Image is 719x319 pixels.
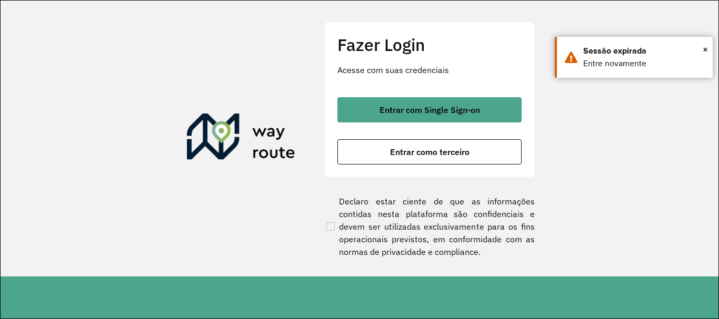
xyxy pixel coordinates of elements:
button: Close [703,42,708,57]
button: button [337,97,522,122]
span: Entrar com Single Sign-on [380,106,480,114]
button: button [337,139,522,164]
label: Declaro estar ciente de que as informações contidas nesta plataforma são confidenciais e devem se... [324,195,535,258]
span: Entrar como terceiro [390,148,470,156]
span: × [703,42,708,57]
p: Acesse com suas credenciais [337,64,522,76]
h2: Fazer Login [337,35,522,55]
div: Sessão expirada [583,45,705,57]
div: Entre novamente [583,57,705,70]
img: Roteirizador AmbevTech [187,114,295,164]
